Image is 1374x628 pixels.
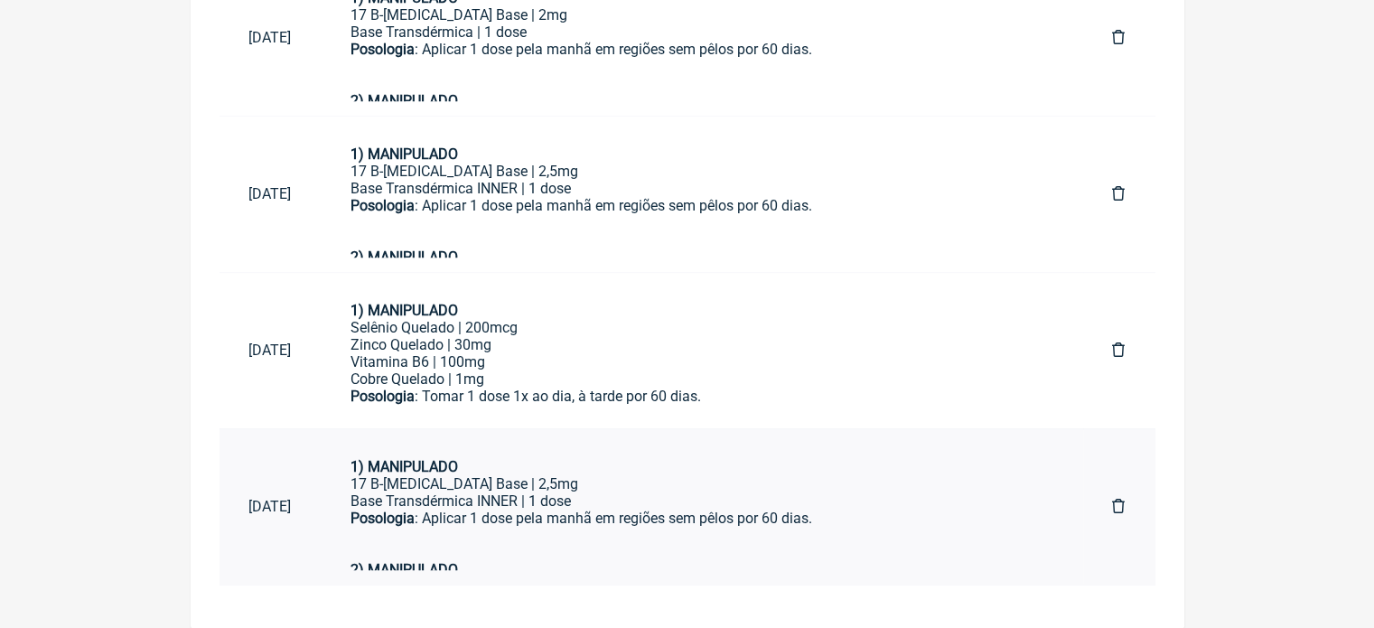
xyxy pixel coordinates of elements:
strong: 2) MANIPULADO [351,561,458,578]
div: Base Transdérmica INNER | 1 dose [351,180,1054,197]
strong: 2) MANIPULADO [351,92,458,109]
div: Base Transdérmica INNER | 1 dose [351,492,1054,510]
strong: Posologia [351,197,415,214]
div: Vitamina B6 | 100mg [351,353,1054,370]
a: [DATE] [220,483,322,530]
a: 1) MANIPULADOSelênio Quelado | 200mcgZinco Quelado | 30mgVitamina B6 | 100mgCobre Quelado | 1mgPo... [322,287,1083,414]
div: : Tomar 1 dose 1x ao dia, à tarde por 60 dias. [351,388,1054,422]
div: 17 B-[MEDICAL_DATA] Base | 2mg [351,6,1054,23]
a: [DATE] [220,14,322,61]
div: : Aplicar 1 dose pela manhã em regiões sem pêlos por 60 dias. [351,197,1054,248]
div: Cobre Quelado | 1mg [351,370,1054,388]
a: 1) MANIPULADO17 B-[MEDICAL_DATA] Base | 2,5mgBase Transdérmica INNER | 1 dosePosologia: Aplicar 1... [322,131,1083,258]
div: : Aplicar 1 dose pela manhã em regiões sem pêlos por 60 dias. [351,510,1054,561]
div: Zinco Quelado | 30mg [351,336,1054,353]
strong: Posologia [351,41,415,58]
a: [DATE] [220,171,322,217]
a: [DATE] [220,327,322,373]
strong: 1) MANIPULADO [351,145,458,163]
div: 17 B-[MEDICAL_DATA] Base | 2,5mg [351,475,1054,492]
div: Base Transdérmica | 1 dose [351,23,1054,41]
strong: Posologia [351,388,415,405]
div: Selênio Quelado | 200mcg [351,319,1054,336]
strong: 2) MANIPULADO [351,248,458,266]
a: 1) MANIPULADO17 B-[MEDICAL_DATA] Base | 2,5mgBase Transdérmica INNER | 1 dosePosologia: Aplicar 1... [322,444,1083,570]
strong: Posologia [351,510,415,527]
div: 17 B-[MEDICAL_DATA] Base | 2,5mg [351,163,1054,180]
strong: 1) MANIPULADO [351,302,458,319]
div: : Aplicar 1 dose pela manhã em regiões sem pêlos por 60 dias. [351,41,1054,92]
strong: 1) MANIPULADO [351,458,458,475]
